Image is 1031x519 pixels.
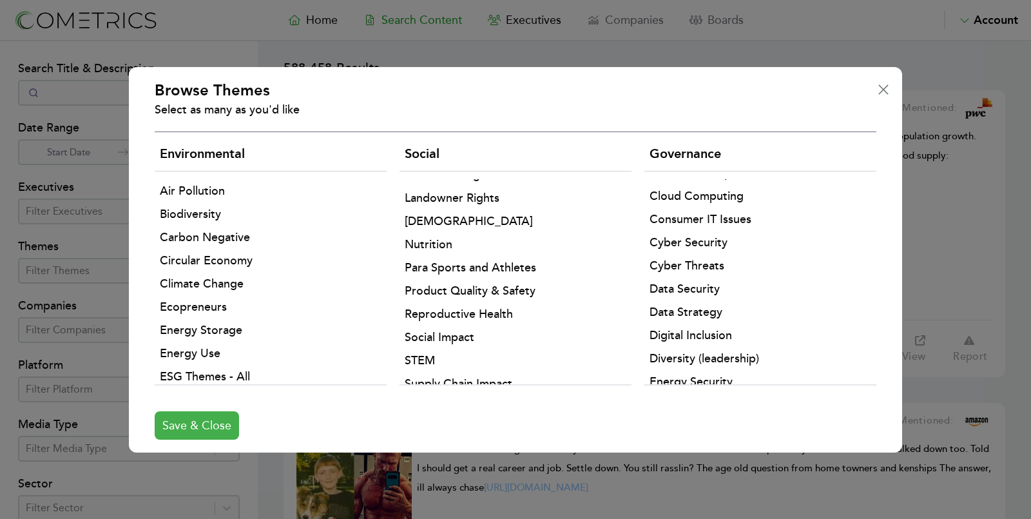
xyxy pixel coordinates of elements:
[155,318,387,342] li: Energy Storage
[644,370,876,393] li: Energy Security
[400,210,631,233] li: [DEMOGRAPHIC_DATA]
[644,145,876,163] h3: governance
[400,302,631,326] li: Reproductive Health
[155,101,876,119] p: Select as many as you'd like
[155,295,387,318] li: Ecopreneurs
[400,326,631,349] li: Social Impact
[644,231,876,254] li: Cyber Security
[644,208,876,231] li: Consumer IT Issues
[644,324,876,347] li: Digital Inclusion
[644,347,876,370] li: Diversity (leadership)
[155,272,387,295] li: Climate Change
[400,372,631,395] li: Supply Chain Impact
[155,226,387,249] li: Carbon Negative
[400,186,631,210] li: Landowner Rights
[400,233,631,256] li: Nutrition
[155,179,387,202] li: Air Pollution
[155,202,387,226] li: Biodiversity
[400,256,631,279] li: Para Sports and Athletes
[644,254,876,277] li: Cyber Threats
[155,80,876,101] h2: Browse Themes
[155,249,387,272] li: Circular Economy
[155,342,387,365] li: Energy Use
[155,365,387,388] li: ESG Themes - All
[155,145,387,163] h3: environmental
[129,67,902,453] div: Modal
[400,145,631,163] h3: social
[400,279,631,302] li: Product Quality & Safety
[644,277,876,300] li: Data Security
[155,411,239,440] button: Save & Close
[400,349,631,372] li: STEM
[644,300,876,324] li: Data Strategy
[644,184,876,208] li: Cloud Computing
